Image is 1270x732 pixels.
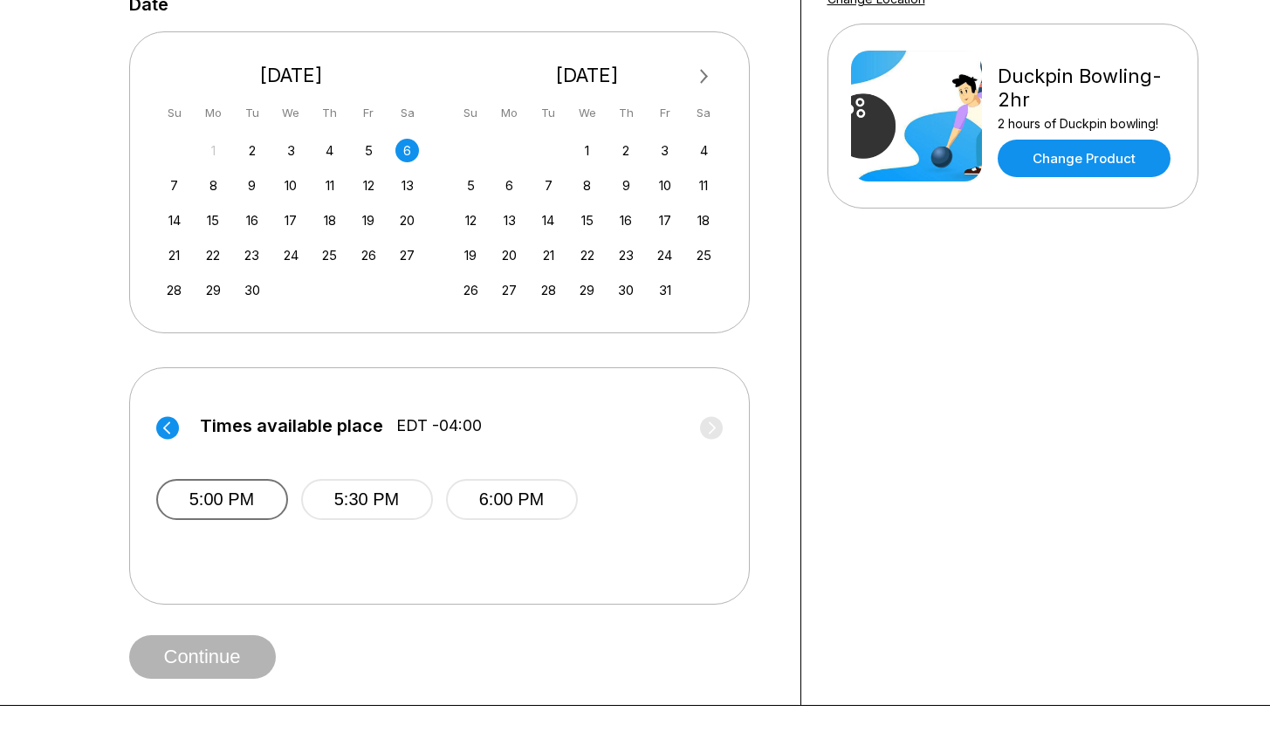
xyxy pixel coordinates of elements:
button: 6:00 PM [446,479,578,520]
span: Times available place [200,416,383,435]
div: Choose Tuesday, September 23rd, 2025 [240,243,264,267]
div: Choose Wednesday, October 15th, 2025 [575,209,599,232]
div: Choose Tuesday, October 14th, 2025 [537,209,560,232]
div: Duckpin Bowling- 2hr [998,65,1175,112]
div: Choose Sunday, September 21st, 2025 [162,243,186,267]
div: Su [162,101,186,125]
div: Choose Sunday, September 28th, 2025 [162,278,186,302]
div: Choose Saturday, October 25th, 2025 [692,243,716,267]
div: Su [459,101,483,125]
div: Choose Wednesday, October 1st, 2025 [575,139,599,162]
div: Choose Saturday, September 13th, 2025 [395,174,419,197]
div: Choose Friday, September 12th, 2025 [357,174,381,197]
div: Th [614,101,638,125]
div: Choose Thursday, October 2nd, 2025 [614,139,638,162]
img: Duckpin Bowling- 2hr [851,51,982,181]
div: Choose Thursday, September 25th, 2025 [318,243,341,267]
div: 2 hours of Duckpin bowling! [998,116,1175,131]
div: Choose Wednesday, October 22nd, 2025 [575,243,599,267]
div: Tu [240,101,264,125]
div: Choose Sunday, September 14th, 2025 [162,209,186,232]
div: Mo [498,101,521,125]
div: We [575,101,599,125]
div: Choose Friday, September 19th, 2025 [357,209,381,232]
div: Choose Thursday, September 4th, 2025 [318,139,341,162]
div: Choose Monday, September 22nd, 2025 [202,243,225,267]
div: Sa [395,101,419,125]
div: Choose Wednesday, October 8th, 2025 [575,174,599,197]
div: Choose Sunday, October 26th, 2025 [459,278,483,302]
div: Choose Thursday, October 9th, 2025 [614,174,638,197]
div: Choose Tuesday, October 7th, 2025 [537,174,560,197]
div: Choose Monday, September 8th, 2025 [202,174,225,197]
div: Choose Thursday, October 16th, 2025 [614,209,638,232]
div: Choose Friday, October 17th, 2025 [653,209,676,232]
div: Choose Wednesday, September 24th, 2025 [279,243,303,267]
div: [DATE] [452,64,723,87]
button: 4:30 PM [24,533,156,574]
div: Choose Monday, October 13th, 2025 [498,209,521,232]
div: Th [318,101,341,125]
div: Choose Saturday, October 4th, 2025 [692,139,716,162]
div: Choose Friday, October 3rd, 2025 [653,139,676,162]
div: Choose Monday, September 29th, 2025 [202,278,225,302]
div: Choose Tuesday, September 16th, 2025 [240,209,264,232]
div: Choose Saturday, September 27th, 2025 [395,243,419,267]
div: Choose Wednesday, September 3rd, 2025 [279,139,303,162]
div: Choose Monday, September 15th, 2025 [202,209,225,232]
button: Next Month [690,63,718,91]
div: Choose Monday, October 27th, 2025 [498,278,521,302]
a: Change Product [998,140,1170,177]
div: Choose Wednesday, September 10th, 2025 [279,174,303,197]
div: Choose Thursday, September 11th, 2025 [318,174,341,197]
div: Not available Monday, September 1st, 2025 [202,139,225,162]
div: Mo [202,101,225,125]
div: Choose Saturday, October 18th, 2025 [692,209,716,232]
div: Choose Sunday, October 12th, 2025 [459,209,483,232]
div: Choose Tuesday, September 30th, 2025 [240,278,264,302]
div: Fr [357,101,381,125]
div: We [279,101,303,125]
div: Choose Friday, September 5th, 2025 [357,139,381,162]
div: Choose Wednesday, October 29th, 2025 [575,278,599,302]
span: EDT -04:00 [396,416,482,435]
div: Choose Sunday, October 19th, 2025 [459,243,483,267]
div: Choose Tuesday, September 2nd, 2025 [240,139,264,162]
button: 5:00 PM [156,479,288,520]
div: Choose Friday, October 31st, 2025 [653,278,676,302]
div: month 2025-09 [161,137,422,302]
div: Sa [692,101,716,125]
div: Choose Friday, October 24th, 2025 [653,243,676,267]
div: Choose Tuesday, October 21st, 2025 [537,243,560,267]
div: Choose Monday, October 20th, 2025 [498,243,521,267]
div: Choose Friday, September 26th, 2025 [357,243,381,267]
button: 5:30 PM [301,479,433,520]
div: Choose Friday, October 10th, 2025 [653,174,676,197]
div: Choose Thursday, September 18th, 2025 [318,209,341,232]
div: Choose Sunday, September 7th, 2025 [162,174,186,197]
div: Choose Tuesday, September 9th, 2025 [240,174,264,197]
div: Choose Saturday, September 6th, 2025 [395,139,419,162]
div: Tu [537,101,560,125]
div: Choose Thursday, October 23rd, 2025 [614,243,638,267]
div: Choose Saturday, October 11th, 2025 [692,174,716,197]
div: [DATE] [156,64,427,87]
div: Choose Saturday, September 20th, 2025 [395,209,419,232]
div: Choose Sunday, October 5th, 2025 [459,174,483,197]
div: Choose Tuesday, October 28th, 2025 [537,278,560,302]
div: Choose Wednesday, September 17th, 2025 [279,209,303,232]
div: Choose Monday, October 6th, 2025 [498,174,521,197]
div: Choose Thursday, October 30th, 2025 [614,278,638,302]
div: month 2025-10 [457,137,718,302]
div: Fr [653,101,676,125]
